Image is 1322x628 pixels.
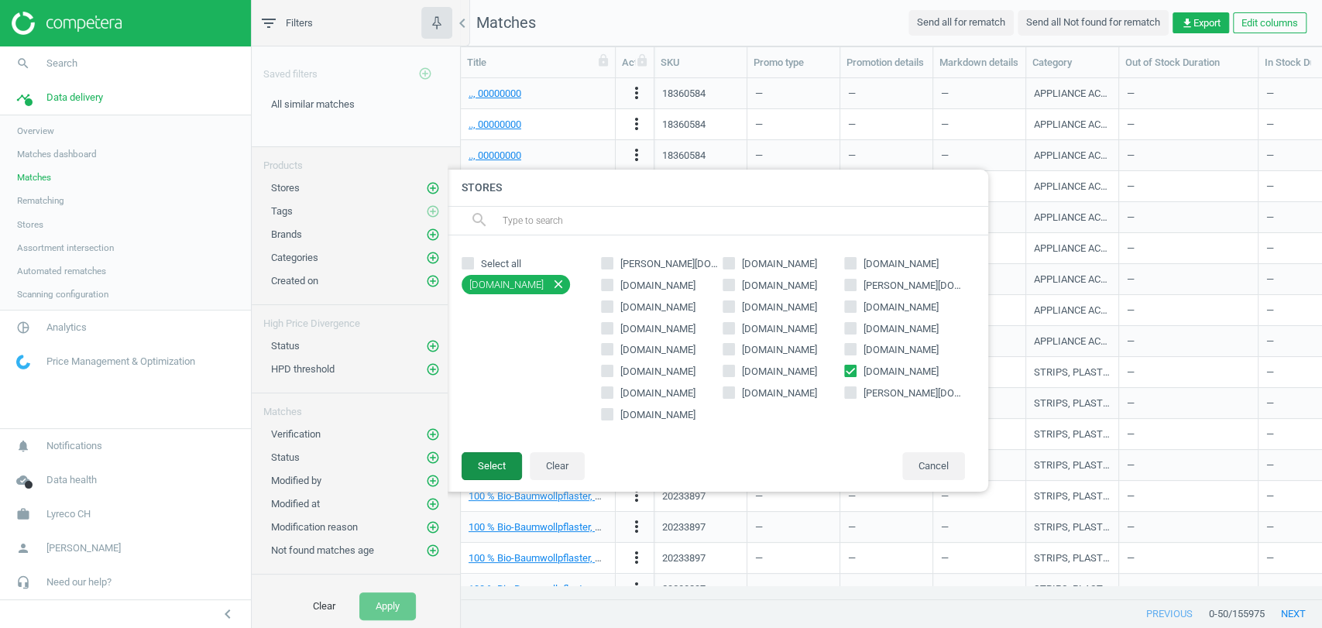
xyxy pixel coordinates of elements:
button: add_circle_outline [425,273,441,289]
span: Matches [17,171,51,184]
span: Analytics [46,321,87,335]
div: Data [252,575,460,600]
i: person [9,534,38,563]
i: add_circle_outline [426,181,440,195]
span: [PERSON_NAME] [46,541,121,555]
img: ajHJNr6hYgQAAAAASUVORK5CYII= [12,12,122,35]
span: Brands [271,228,302,240]
span: Assortment intersection [17,242,114,254]
span: Price Management & Optimization [46,355,195,369]
div: Products [252,147,460,173]
span: Need our help? [46,575,112,589]
span: Status [271,340,300,352]
i: add_circle_outline [426,544,440,558]
span: Overview [17,125,54,137]
span: All similar matches [271,98,355,110]
button: add_circle_outline [425,180,441,196]
button: add_circle_outline [410,58,441,90]
span: Tags [271,205,293,217]
i: add_circle_outline [418,67,432,81]
i: add_circle_outline [426,228,440,242]
span: Lyreco CH [46,507,91,521]
span: Search [46,57,77,70]
button: add_circle_outline [425,543,441,558]
span: Status [271,451,300,463]
i: add_circle_outline [426,427,440,441]
span: Modified at [271,498,320,510]
i: chevron_left [218,605,237,623]
i: add_circle_outline [426,251,440,265]
i: work [9,499,38,529]
span: Modification reason [271,521,358,533]
button: chevron_left [208,604,247,624]
span: Verification [271,428,321,440]
div: High Price Divergence [252,305,460,331]
i: add_circle_outline [426,520,440,534]
span: Notifications [46,439,102,453]
i: filter_list [259,14,278,33]
span: Stores [17,218,43,231]
span: Created on [271,275,318,287]
span: Matches dashboard [17,148,97,160]
span: Rematching [17,194,64,207]
div: Saved filters [252,46,460,90]
span: Stores [271,182,300,194]
span: Data delivery [46,91,103,105]
span: Filters [286,16,313,30]
button: add_circle_outline [425,250,441,266]
button: Clear [297,592,352,620]
span: Automated rematches [17,265,106,277]
i: pie_chart_outlined [9,313,38,342]
span: Categories [271,252,318,263]
button: add_circle_outline [425,496,441,512]
span: HPD threshold [271,363,335,375]
button: add_circle_outline [425,338,441,354]
i: timeline [9,83,38,112]
i: add_circle_outline [426,451,440,465]
i: cloud_done [9,465,38,495]
span: Not found matches age [271,544,374,556]
button: add_circle_outline [425,227,441,242]
i: add_circle_outline [426,204,440,218]
button: add_circle_outline [425,473,441,489]
img: wGWNvw8QSZomAAAAABJRU5ErkJggg== [16,355,30,369]
i: add_circle_outline [426,497,440,511]
i: add_circle_outline [426,362,440,376]
i: search [9,49,38,78]
i: headset_mic [9,568,38,597]
span: Modified by [271,475,321,486]
i: add_circle_outline [426,274,440,288]
div: Matches [252,393,460,419]
i: notifications [9,431,38,461]
i: add_circle_outline [426,474,440,488]
button: add_circle_outline [425,520,441,535]
span: Data health [46,473,97,487]
button: add_circle_outline [425,427,441,442]
h4: Stores [446,170,988,206]
button: add_circle_outline [425,204,441,219]
button: Apply [359,592,416,620]
button: add_circle_outline [425,450,441,465]
span: Scanning configuration [17,288,108,300]
button: add_circle_outline [425,362,441,377]
i: add_circle_outline [426,339,440,353]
